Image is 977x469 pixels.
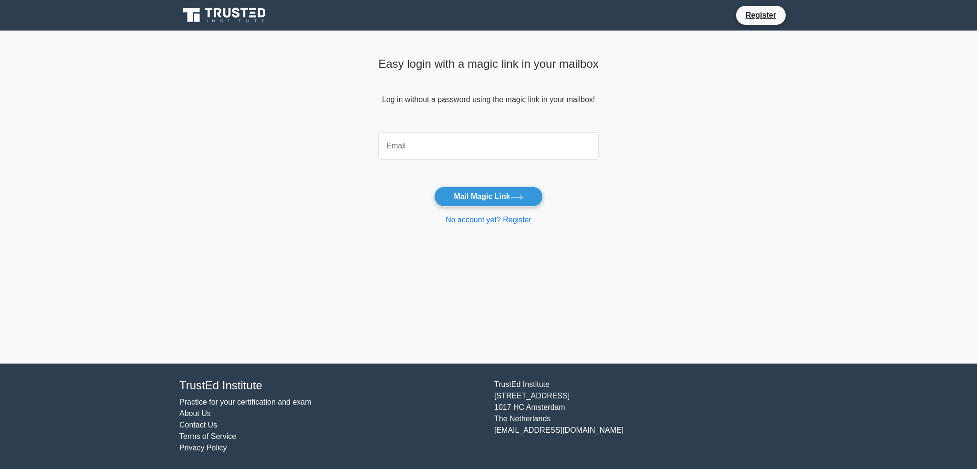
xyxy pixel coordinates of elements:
a: Register [740,9,782,21]
div: Log in without a password using the magic link in your mailbox! [378,53,599,128]
a: Privacy Policy [179,444,227,452]
a: Contact Us [179,421,217,429]
h4: Easy login with a magic link in your mailbox [378,57,599,71]
h4: TrustEd Institute [179,379,483,393]
a: About Us [179,409,211,417]
a: No account yet? Register [446,216,531,224]
a: Terms of Service [179,432,236,440]
div: TrustEd Institute [STREET_ADDRESS] 1017 HC Amsterdam The Netherlands [EMAIL_ADDRESS][DOMAIN_NAME] [488,379,803,454]
input: Email [378,132,599,160]
a: Practice for your certification and exam [179,398,312,406]
button: Mail Magic Link [434,187,542,207]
